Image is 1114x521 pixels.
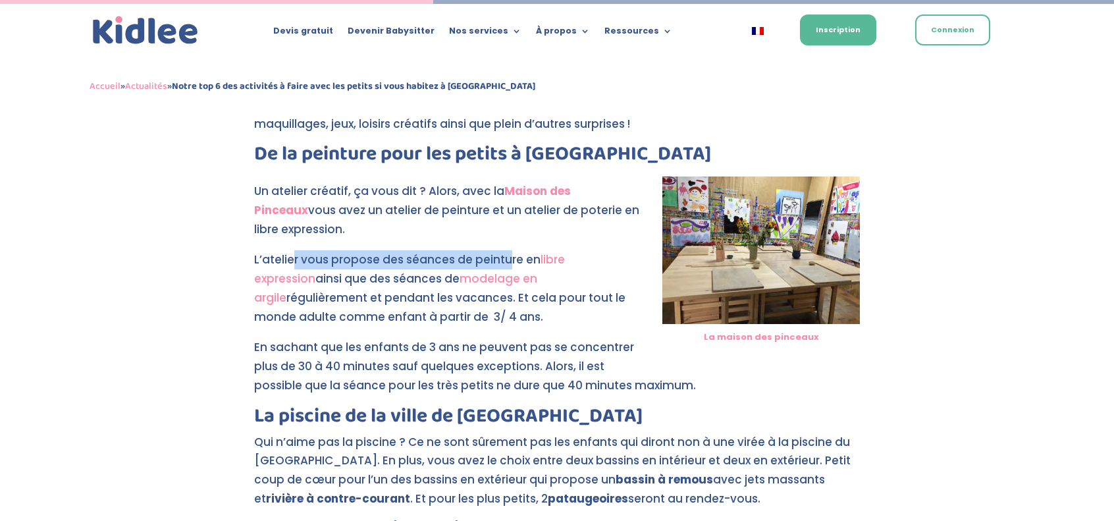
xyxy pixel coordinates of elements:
[266,491,410,507] strong: rivière à contre-courant
[800,14,876,45] a: Inscription
[616,472,713,487] strong: bassin à remous
[536,26,590,41] a: À propos
[254,182,860,250] p: Un atelier créatif, ça vous dit ? Alors, avec la vous avez un atelier de peinture et un atelier d...
[172,78,535,94] strong: Notre top 6 des activités à faire avec les petits si vous habitez à [GEOGRAPHIC_DATA]
[752,27,764,35] img: Français
[90,13,201,48] a: Kidlee Logo
[254,338,860,406] p: En sachant que les enfants de 3 ans ne peuvent pas se concentrer plus de 30 à 40 minutes sauf que...
[662,177,860,324] img: Atelier de peinture à Puteaux
[125,78,167,94] a: Actualités
[273,26,333,41] a: Devis gratuit
[254,144,860,171] h2: De la peinture pour les petits à [GEOGRAPHIC_DATA]
[449,26,521,41] a: Nos services
[604,26,672,41] a: Ressources
[90,78,120,94] a: Accueil
[90,78,535,94] span: » »
[548,491,628,507] strong: pataugeoires
[90,13,201,48] img: logo_kidlee_bleu
[254,433,860,520] p: Qui n’aime pas la piscine ? Ce ne sont sûrement pas les enfants qui diront non à une virée à la p...
[254,406,860,433] h2: La piscine de la ville de [GEOGRAPHIC_DATA]
[704,331,819,343] a: La maison des pinceaux
[915,14,990,45] a: Connexion
[254,250,860,338] p: L’atelier vous propose des séances de peinture en ainsi que des séances de régulièrement et penda...
[348,26,435,41] a: Devenir Babysitter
